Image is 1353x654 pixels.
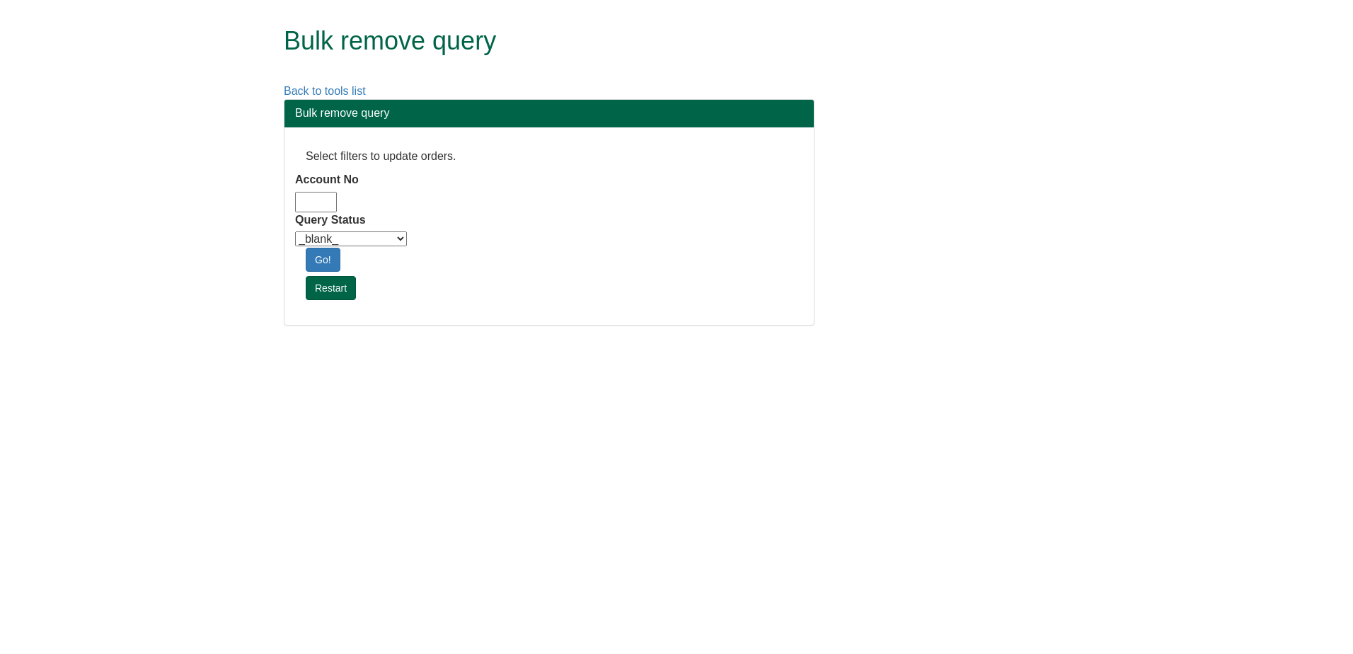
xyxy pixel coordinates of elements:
[295,172,359,188] label: Account No
[295,212,366,229] label: Query Status
[284,85,366,97] a: Back to tools list
[306,149,793,165] p: Select filters to update orders.
[306,248,340,272] a: Go!
[306,276,356,300] a: Restart
[295,107,803,120] h3: Bulk remove query
[284,27,1037,55] h1: Bulk remove query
